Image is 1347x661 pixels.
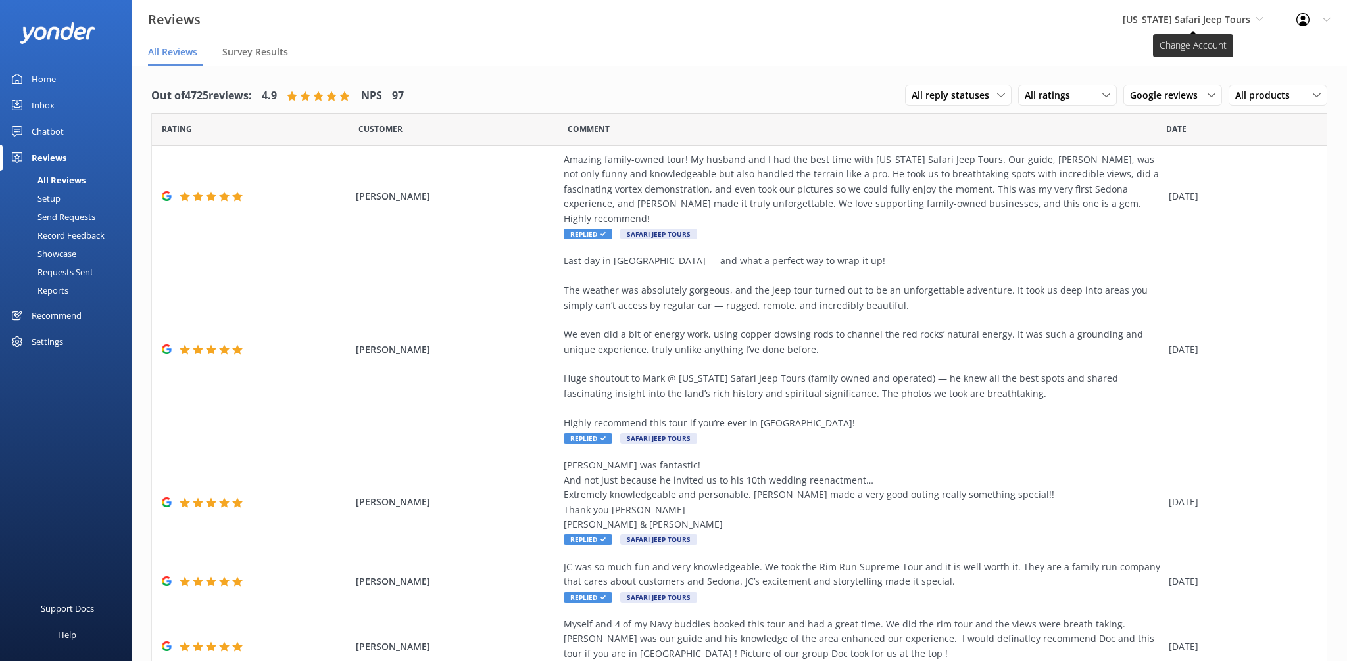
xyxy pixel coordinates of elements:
[358,123,403,135] span: Date
[564,534,612,545] span: Replied
[32,66,56,92] div: Home
[41,595,94,622] div: Support Docs
[1169,574,1310,589] div: [DATE]
[222,45,288,58] span: Survey Results
[8,171,86,189] div: All Reviews
[32,92,55,118] div: Inbox
[1235,88,1298,103] span: All products
[1130,88,1206,103] span: Google reviews
[1169,639,1310,654] div: [DATE]
[8,171,132,189] a: All Reviews
[1169,189,1310,204] div: [DATE]
[148,9,201,30] h3: Reviews
[356,639,556,654] span: [PERSON_NAME]
[392,87,404,104] h4: 97
[568,123,610,135] span: Question
[564,617,1162,661] div: Myself and 4 of my Navy buddies booked this tour and had a great time. We did the rim tour and th...
[356,495,556,509] span: [PERSON_NAME]
[8,189,132,208] a: Setup
[32,145,66,171] div: Reviews
[8,208,95,226] div: Send Requests
[564,254,1162,430] div: Last day in [GEOGRAPHIC_DATA] — and what a perfect way to wrap it up! The weather was absolutely ...
[8,281,132,300] a: Reports
[58,622,76,648] div: Help
[20,22,95,44] img: yonder-white-logo.png
[620,433,697,444] span: Safari Jeep Tours
[162,123,192,135] span: Date
[620,534,697,545] span: Safari Jeep Tours
[151,87,252,104] h4: Out of 4725 reviews:
[1169,495,1310,509] div: [DATE]
[32,302,82,329] div: Recommend
[8,244,132,263] a: Showcase
[1166,123,1187,135] span: Date
[8,263,93,281] div: Requests Sent
[620,229,697,239] span: Safari Jeep Tours
[564,229,612,239] span: Replied
[564,560,1162,589] div: JC was so much fun and very knowledgeable. We took the Rim Run Supreme Tour and it is well worth ...
[32,329,63,355] div: Settings
[356,574,556,589] span: [PERSON_NAME]
[620,592,697,603] span: Safari Jeep Tours
[8,226,105,244] div: Record Feedback
[262,87,277,104] h4: 4.9
[8,189,61,208] div: Setup
[912,88,997,103] span: All reply statuses
[564,152,1162,226] div: Amazing family-owned tour! My husband and I had the best time with [US_STATE] Safari Jeep Tours. ...
[356,342,556,357] span: [PERSON_NAME]
[564,592,612,603] span: Replied
[8,281,68,300] div: Reports
[356,189,556,204] span: [PERSON_NAME]
[1169,342,1310,357] div: [DATE]
[564,433,612,444] span: Replied
[564,458,1162,532] div: [PERSON_NAME] was fantastic! And not just because he invited us to his 10th wedding reenactment… ...
[361,87,382,104] h4: NPS
[8,226,132,244] a: Record Feedback
[148,45,197,58] span: All Reviews
[8,263,132,281] a: Requests Sent
[1025,88,1078,103] span: All ratings
[8,208,132,226] a: Send Requests
[32,118,64,145] div: Chatbot
[8,244,76,263] div: Showcase
[1123,13,1250,26] span: [US_STATE] Safari Jeep Tours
